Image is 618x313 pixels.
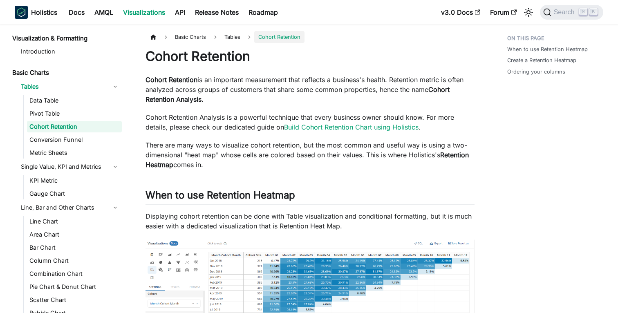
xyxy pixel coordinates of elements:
a: Cohort Retention [27,121,122,132]
a: Roadmap [244,6,283,19]
a: Line, Bar and Other Charts [18,201,122,214]
h1: Cohort Retention [146,48,475,65]
a: Pivot Table [27,108,122,119]
a: Introduction [18,46,122,57]
p: There are many ways to visualize cohort retention, but the most common and useful way is using a ... [146,140,475,170]
span: Basic Charts [171,31,210,43]
kbd: ⌘ [579,8,587,16]
a: Forum [485,6,522,19]
p: is an important measurement that reflects a business's health. Retention metric is often analyzed... [146,75,475,104]
a: Area Chart [27,229,122,240]
a: When to use Retention Heatmap [507,45,588,53]
a: Line Chart [27,216,122,227]
span: Cohort Retention [254,31,305,43]
a: Data Table [27,95,122,106]
a: Pie Chart & Donut Chart [27,281,122,293]
kbd: K [589,8,598,16]
a: KPI Metric [27,175,122,186]
a: v3.0 Docs [436,6,485,19]
a: Gauge Chart [27,188,122,199]
a: Combination Chart [27,268,122,279]
h2: When to use Retention Heatmap [146,189,475,205]
a: Basic Charts [10,67,122,78]
a: Create a Retention Heatmap [507,56,576,64]
a: Home page [146,31,161,43]
nav: Breadcrumbs [146,31,475,43]
a: Visualization & Formatting [10,33,122,44]
a: AMQL [90,6,118,19]
a: Metric Sheets [27,147,122,159]
a: Ordering your columns [507,68,565,76]
img: Holistics [15,6,28,19]
a: Single Value, KPI and Metrics [18,160,122,173]
button: Switch between dark and light mode (currently light mode) [522,6,535,19]
button: Search (Command+K) [540,5,603,20]
a: Scatter Chart [27,294,122,306]
a: Tables [18,80,122,93]
a: Release Notes [190,6,244,19]
a: API [170,6,190,19]
a: HolisticsHolistics [15,6,57,19]
a: Bar Chart [27,242,122,253]
nav: Docs sidebar [7,25,129,313]
p: Displaying cohort retention can be done with Table visualization and conditional formatting, but ... [146,211,475,231]
span: Search [551,9,580,16]
a: Conversion Funnel [27,134,122,145]
span: Tables [220,31,244,43]
b: Holistics [31,7,57,17]
a: Visualizations [118,6,170,19]
a: Column Chart [27,255,122,266]
strong: Cohort Retention [146,76,197,84]
a: Docs [64,6,90,19]
a: Build Cohort Retention Chart using Holistics [284,123,419,131]
p: Cohort Retention Analysis is a powerful technique that every business owner should know. For more... [146,112,475,132]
